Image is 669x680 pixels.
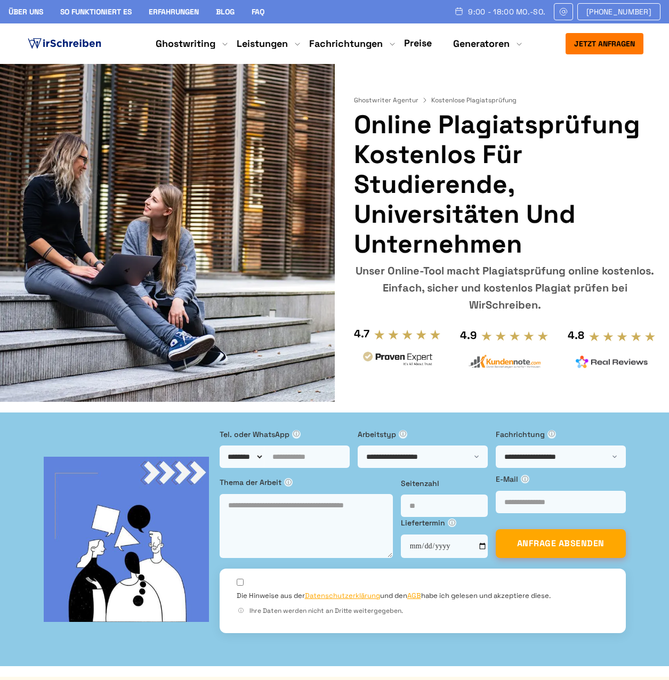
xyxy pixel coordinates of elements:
[149,7,199,17] a: Erfahrungen
[407,591,421,600] a: AGB
[453,37,510,50] a: Generatoren
[577,3,660,20] a: [PHONE_NUMBER]
[216,7,235,17] a: Blog
[399,430,407,439] span: ⓘ
[586,7,651,16] span: [PHONE_NUMBER]
[521,475,529,483] span: ⓘ
[354,325,369,342] div: 4.7
[547,430,556,439] span: ⓘ
[284,478,293,487] span: ⓘ
[26,36,103,52] img: logo ghostwriter-österreich
[354,262,656,313] div: Unser Online-Tool macht Plagiatsprüfung online kostenlos. Einfach, sicher und kostenlos Plagiat p...
[9,7,43,17] a: Über uns
[568,327,584,344] div: 4.8
[496,428,626,440] label: Fachrichtung
[566,33,643,54] button: Jetzt anfragen
[468,7,545,16] span: 9:00 - 18:00 Mo.-So.
[237,37,288,50] a: Leistungen
[292,430,301,439] span: ⓘ
[237,606,245,615] span: ⓘ
[60,7,132,17] a: So funktioniert es
[156,37,215,50] a: Ghostwriting
[401,477,488,489] label: Seitenzahl
[44,457,209,622] img: bg
[460,327,477,344] div: 4.9
[404,37,432,49] a: Preise
[401,517,488,529] label: Liefertermin
[576,355,648,368] img: realreviews
[481,330,549,342] img: stars
[496,473,626,485] label: E-Mail
[309,37,383,50] a: Fachrichtungen
[252,7,264,17] a: FAQ
[354,96,429,104] a: Ghostwriter Agentur
[354,110,656,259] h1: Online Plagiatsprüfung kostenlos für Studierende, Universitäten und Unternehmen
[305,591,380,600] a: Datenschutzerklärung
[454,7,464,15] img: Schedule
[589,331,656,342] img: stars
[237,606,609,616] div: Ihre Daten werden nicht an Dritte weitergegeben.
[374,329,442,340] img: stars
[559,7,568,16] img: Email
[237,591,551,601] label: Die Hinweise aus der und den habe ich gelesen und akzeptiere diese.
[448,519,456,527] span: ⓘ
[358,428,488,440] label: Arbeitstyp
[361,350,434,370] img: provenexpert
[220,476,393,488] label: Thema der Arbeit
[468,354,541,369] img: kundennote
[220,428,350,440] label: Tel. oder WhatsApp
[431,96,517,104] span: Kostenlose Plagiatsprüfung
[496,529,626,558] button: ANFRAGE ABSENDEN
